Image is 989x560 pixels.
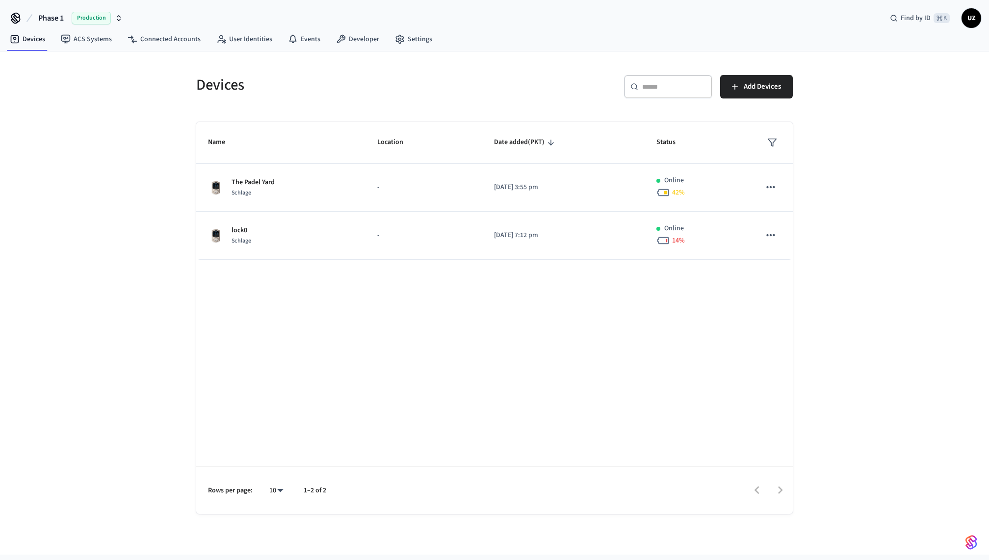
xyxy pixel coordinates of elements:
div: 10 [264,484,288,498]
h5: Devices [196,75,489,95]
span: 42 % [672,188,685,197]
span: Production [72,12,111,24]
p: [DATE] 3:55 pm [494,182,633,193]
a: ACS Systems [53,30,120,48]
img: SeamLogoGradient.69752ec5.svg [965,535,977,550]
p: Online [664,223,684,234]
p: Rows per page: [208,486,253,496]
div: Find by ID⌘ K [882,9,958,27]
span: Date added(PKT) [494,135,557,150]
span: ⌘ K [934,13,950,23]
p: The Padel Yard [232,177,275,188]
button: Add Devices [720,75,793,98]
img: Schlage Sense Smart Deadbolt with Camelot Trim, Front [208,228,224,243]
span: Location [377,135,416,150]
table: sticky table [196,122,793,260]
a: Events [280,30,328,48]
a: Settings [387,30,440,48]
p: Online [664,175,684,186]
span: Status [656,135,688,150]
span: Schlage [232,237,251,245]
a: Devices [2,30,53,48]
p: - [377,182,470,193]
span: 14 % [672,236,685,245]
p: 1–2 of 2 [304,486,326,496]
img: Schlage Sense Smart Deadbolt with Camelot Trim, Front [208,180,224,195]
p: - [377,230,470,241]
p: [DATE] 7:12 pm [494,230,633,241]
span: Name [208,135,238,150]
span: UZ [963,9,980,27]
a: Connected Accounts [120,30,208,48]
span: Find by ID [901,13,931,23]
p: lock0 [232,225,251,236]
span: Schlage [232,189,251,197]
span: Phase 1 [38,12,64,24]
a: User Identities [208,30,280,48]
button: UZ [962,8,981,28]
a: Developer [328,30,387,48]
span: Add Devices [744,80,781,93]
